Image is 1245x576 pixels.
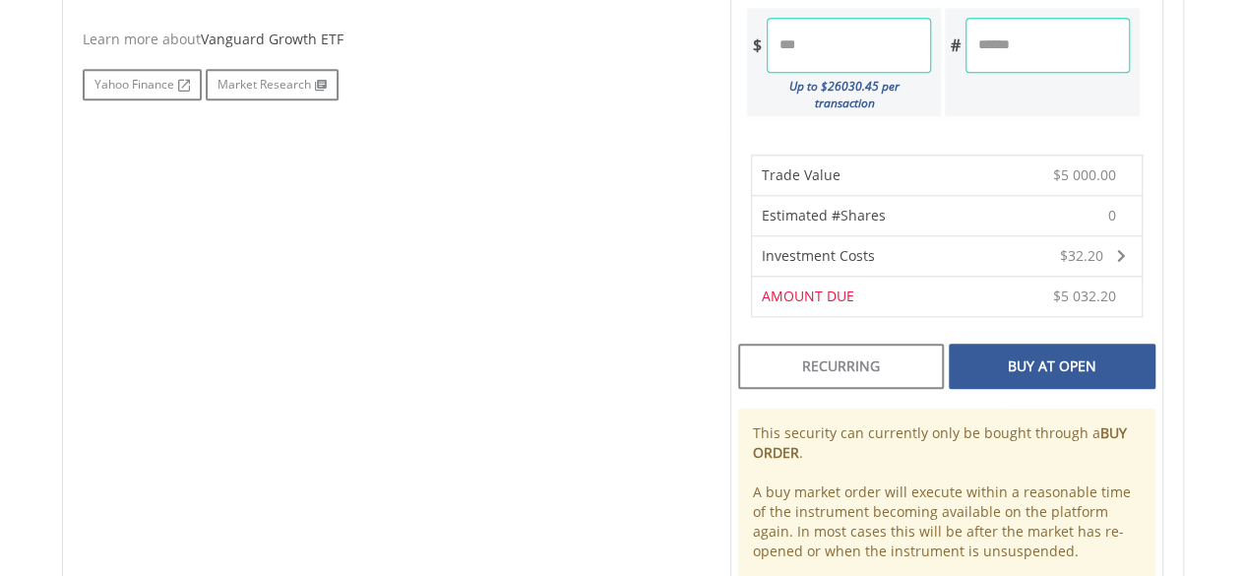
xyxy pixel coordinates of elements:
div: # [945,18,965,73]
span: Vanguard Growth ETF [201,30,343,48]
span: $5 032.20 [1053,287,1116,305]
span: AMOUNT DUE [762,287,854,305]
b: BUY ORDER [753,423,1127,462]
span: 0 [1108,206,1116,225]
span: Investment Costs [762,246,875,265]
a: Market Research [206,69,339,100]
span: $5 000.00 [1053,165,1116,184]
span: Estimated #Shares [762,206,886,224]
div: Recurring [738,344,944,389]
span: $32.20 [1060,246,1103,265]
span: Trade Value [762,165,840,184]
div: Learn more about [83,30,701,49]
a: Yahoo Finance [83,69,202,100]
div: Buy At Open [949,344,1154,389]
div: $ [747,18,767,73]
div: Up to $26030.45 per transaction [747,73,932,116]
